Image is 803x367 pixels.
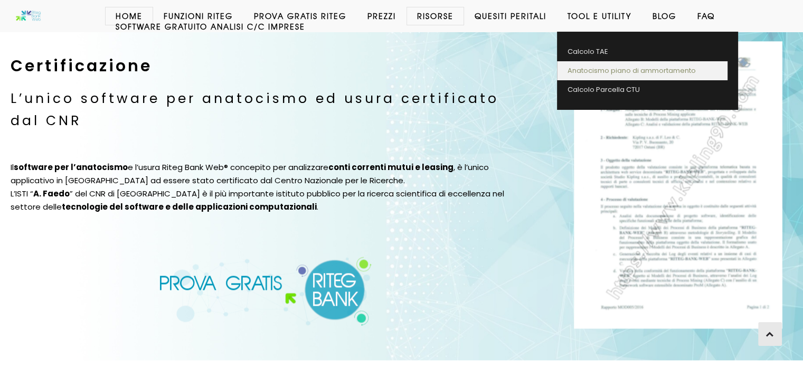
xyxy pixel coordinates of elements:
a: Calcolo Parcella CTU [557,80,728,99]
a: Anatocismo piano di ammortamento [557,61,728,80]
img: Software anatocismo e usura bancaria [16,11,41,21]
a: Funzioni Riteg [153,11,243,21]
a: Software GRATUITO analisi c/c imprese [105,21,316,32]
a: Faq [687,11,725,21]
a: Risorse [407,11,464,21]
strong: tecnologie del software e delle applicazioni computazionali [62,201,317,212]
a: Blog [642,11,687,21]
strong: conti correnti mutui e leasing [328,162,454,173]
a: Quesiti Peritali [464,11,557,21]
a: Prova Gratis Riteg [243,11,357,21]
h3: L’unico software per anatocismo ed usura certificato dal CNR [11,88,521,132]
a: Tool e Utility [557,11,642,21]
img: Certificazione Riteg bank Web - Il software di calcolo per l'anatocismo e l'usura [574,41,782,328]
strong: A. Faedo [33,188,70,199]
a: Prezzi [357,11,407,21]
img: Software anatocismo e usura Ritg Bank Web per conti correnti, mutui e leasing [159,256,373,326]
a: Calcolo TAE [557,42,728,61]
strong: software per l’anatocismo [14,162,128,173]
h2: Certificazione [11,52,521,80]
p: Il e l’usura Riteg Bank Web® concepito per analizzare , è l’unico applicativo in [GEOGRAPHIC_DATA... [11,161,521,214]
a: Home [105,11,153,21]
div: Tool e Utility [557,32,738,110]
